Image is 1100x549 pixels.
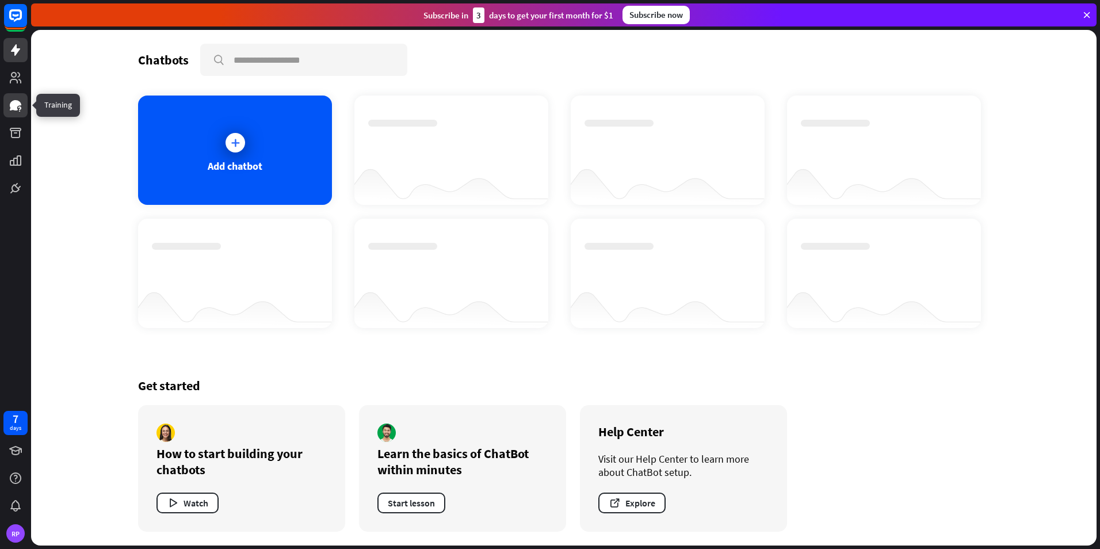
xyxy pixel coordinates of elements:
div: RP [6,524,25,543]
img: author [156,424,175,442]
button: Open LiveChat chat widget [9,5,44,39]
button: Start lesson [377,493,445,513]
div: Learn the basics of ChatBot within minutes [377,445,548,478]
div: Chatbots [138,52,189,68]
div: 7 [13,414,18,424]
div: Get started [138,378,990,394]
div: Subscribe in days to get your first month for $1 [423,7,613,23]
div: Help Center [598,424,769,440]
div: Subscribe now [622,6,690,24]
div: Add chatbot [208,159,262,173]
button: Watch [156,493,219,513]
a: 7 days [3,411,28,435]
div: Visit our Help Center to learn more about ChatBot setup. [598,452,769,479]
div: days [10,424,21,432]
img: author [377,424,396,442]
button: Explore [598,493,666,513]
div: How to start building your chatbots [156,445,327,478]
div: 3 [473,7,484,23]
